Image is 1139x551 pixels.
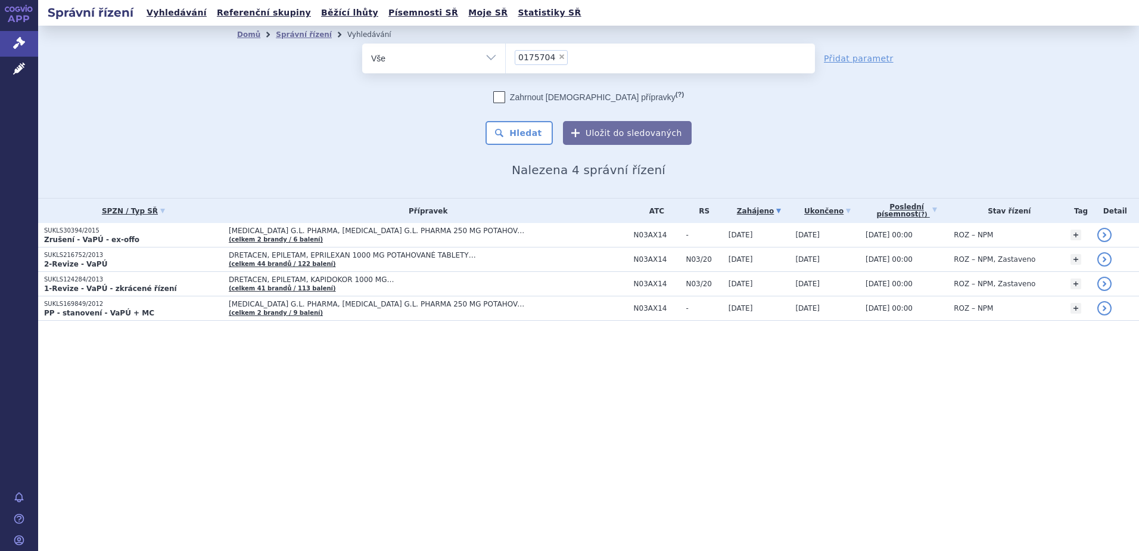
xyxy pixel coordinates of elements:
[229,285,336,292] a: (celkem 41 brandů / 113 balení)
[866,231,913,239] span: [DATE] 00:00
[948,199,1065,223] th: Stav řízení
[44,260,107,268] strong: 2-Revize - VaPÚ
[1070,254,1081,265] a: +
[44,236,139,244] strong: Zrušení - VaPÚ - ex-offo
[318,5,382,21] a: Běžící lhůty
[229,236,323,243] a: (celkem 2 brandy / 6 balení)
[44,284,177,293] strong: 1-Revize - VaPÚ - zkrácené řízení
[563,121,692,145] button: Uložit do sledovaných
[229,261,336,267] a: (celkem 44 brandů / 122 balení)
[795,304,820,312] span: [DATE]
[385,5,462,21] a: Písemnosti SŘ
[628,199,680,223] th: ATC
[486,121,553,145] button: Hledat
[1097,277,1112,291] a: detail
[229,309,323,316] a: (celkem 2 brandy / 9 balení)
[686,231,722,239] span: -
[493,91,684,103] label: Zahrnout [DEMOGRAPHIC_DATA] přípravky
[634,255,680,264] span: N03AX14
[571,49,578,64] input: 0175704
[558,53,565,60] span: ×
[634,304,680,312] span: N03AX14
[795,255,820,264] span: [DATE]
[229,251,527,259] span: DRETACEN, EPILETAM, EPRILEXAN 1000 MG POTAHOVANÉ TABLETY…
[866,199,948,223] a: Poslednípísemnost(?)
[347,26,407,44] li: Vyhledávání
[1065,199,1091,223] th: Tag
[729,255,753,264] span: [DATE]
[795,231,820,239] span: [DATE]
[676,91,684,98] abbr: (?)
[1070,230,1081,240] a: +
[954,255,1035,264] span: ROZ – NPM, Zastaveno
[1070,303,1081,314] a: +
[229,275,527,284] span: DRETACEN, EPILETAM, KAPIDOKOR 1000 MG…
[729,304,753,312] span: [DATE]
[729,231,753,239] span: [DATE]
[795,203,860,219] a: Ukončeno
[634,231,680,239] span: N03AX14
[44,227,223,235] p: SUKLS30394/2015
[44,300,223,308] p: SUKLS169849/2012
[229,227,527,235] span: [MEDICAL_DATA] G.L. PHARMA, [MEDICAL_DATA] G.L. PHARMA 250 MG POTAHOVANÉ TABLETY
[866,280,913,288] span: [DATE] 00:00
[954,304,993,312] span: ROZ – NPM
[512,163,665,177] span: Nalezena 4 správní řízení
[729,280,753,288] span: [DATE]
[686,280,722,288] span: N03/20
[514,5,584,21] a: Statistiky SŘ
[229,300,527,308] span: [MEDICAL_DATA] G.L. PHARMA, [MEDICAL_DATA] G.L. PHARMA 250 MG POTAHOVANÉ TABLETY
[824,52,894,64] a: Přidat parametr
[866,304,913,312] span: [DATE] 00:00
[1097,252,1112,267] a: detail
[919,211,928,218] abbr: (?)
[866,255,913,264] span: [DATE] 00:00
[1091,199,1139,223] th: Detail
[44,251,223,259] p: SUKLS216752/2013
[465,5,511,21] a: Moje SŘ
[795,280,820,288] span: [DATE]
[237,30,260,39] a: Domů
[276,30,332,39] a: Správní řízení
[1097,228,1112,242] a: detail
[686,304,722,312] span: -
[954,280,1035,288] span: ROZ – NPM, Zastaveno
[729,203,790,219] a: Zahájeno
[143,5,210,21] a: Vyhledávání
[38,4,143,21] h2: Správní řízení
[1070,278,1081,289] a: +
[1097,301,1112,315] a: detail
[44,275,223,284] p: SUKLS124284/2013
[686,255,722,264] span: N03/20
[223,199,628,223] th: Přípravek
[954,231,993,239] span: ROZ – NPM
[634,280,680,288] span: N03AX14
[44,309,154,317] strong: PP - stanovení - VaPÚ + MC
[680,199,722,223] th: RS
[44,203,223,219] a: SPZN / Typ SŘ
[518,53,555,61] span: 0175704
[213,5,315,21] a: Referenční skupiny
